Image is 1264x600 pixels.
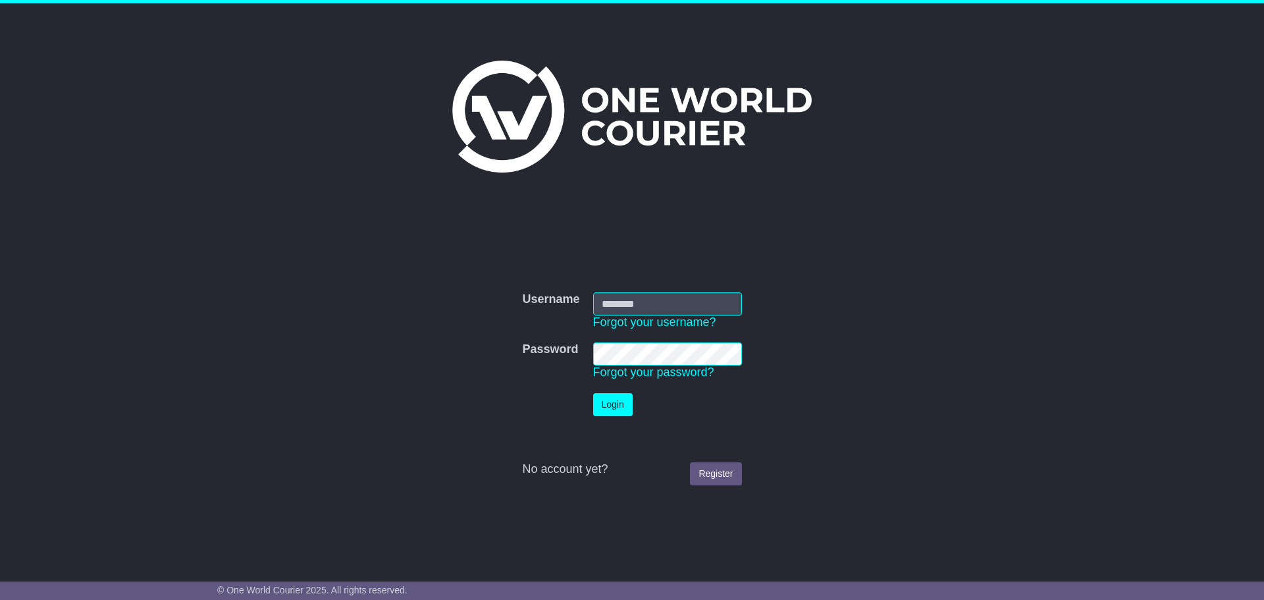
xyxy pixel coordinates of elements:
label: Username [522,292,579,307]
a: Forgot your password? [593,366,714,379]
div: No account yet? [522,462,741,477]
a: Register [690,462,741,485]
span: © One World Courier 2025. All rights reserved. [217,585,408,595]
label: Password [522,342,578,357]
img: One World [452,61,812,173]
a: Forgot your username? [593,315,716,329]
button: Login [593,393,633,416]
